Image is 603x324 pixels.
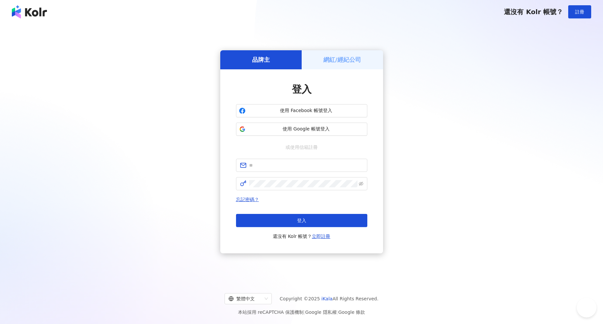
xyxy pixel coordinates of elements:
span: 本站採用 reCAPTCHA 保護機制 [238,308,365,316]
div: 繁體中文 [228,293,262,304]
span: eye-invisible [359,181,363,186]
button: 使用 Google 帳號登入 [236,123,367,136]
iframe: Help Scout Beacon - Open [577,298,596,317]
a: 忘記密碼？ [236,197,259,202]
img: logo [12,5,47,18]
h5: 品牌主 [252,56,270,64]
h5: 網紅/經紀公司 [323,56,361,64]
span: Copyright © 2025 All Rights Reserved. [280,295,378,303]
a: Google 隱私權 [305,310,337,315]
span: 使用 Google 帳號登入 [248,126,364,132]
span: 使用 Facebook 帳號登入 [248,107,364,114]
button: 登入 [236,214,367,227]
button: 使用 Facebook 帳號登入 [236,104,367,117]
span: 註冊 [575,9,584,14]
span: | [337,310,338,315]
a: Google 條款 [338,310,365,315]
a: iKala [321,296,333,301]
span: 或使用信箱註冊 [281,144,322,151]
span: 登入 [292,83,312,95]
a: 立即註冊 [312,234,330,239]
span: 登入 [297,218,306,223]
span: 還沒有 Kolr 帳號？ [504,8,563,16]
span: | [304,310,305,315]
button: 註冊 [568,5,591,18]
span: 還沒有 Kolr 帳號？ [273,232,331,240]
